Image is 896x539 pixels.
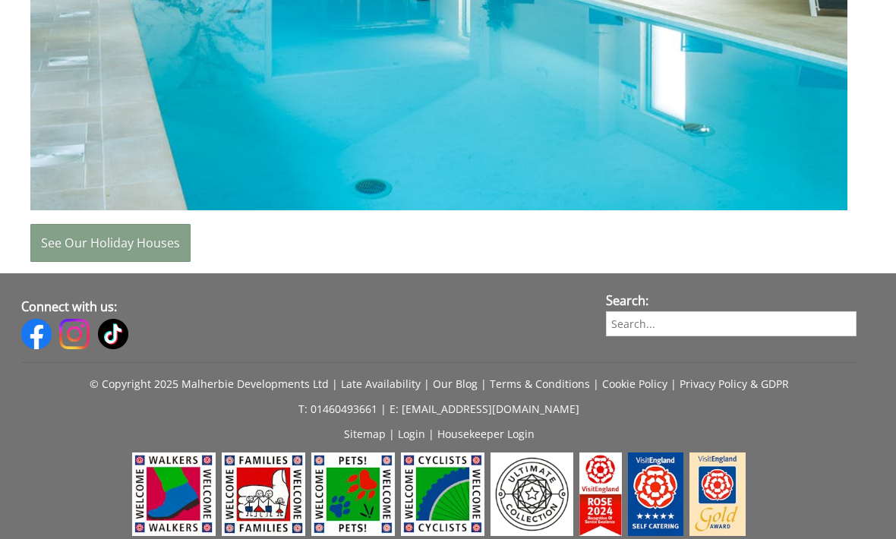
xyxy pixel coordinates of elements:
[579,453,621,537] img: Visit England - Rose Award - Visit England ROSE 2024
[490,377,590,392] a: Terms & Conditions
[332,377,338,392] span: |
[670,377,677,392] span: |
[424,377,430,392] span: |
[606,293,857,310] h3: Search:
[433,377,478,392] a: Our Blog
[380,402,386,417] span: |
[437,427,535,442] a: Housekeeper Login
[389,427,395,442] span: |
[680,377,789,392] a: Privacy Policy & GDPR
[428,427,434,442] span: |
[481,377,487,392] span: |
[401,453,484,537] img: Visit England - Cyclists Welcome
[344,427,386,442] a: Sitemap
[390,402,579,417] a: E: [EMAIL_ADDRESS][DOMAIN_NAME]
[689,453,746,537] img: Visit England - Gold Award
[602,377,667,392] a: Cookie Policy
[21,299,589,316] h3: Connect with us:
[298,402,377,417] a: T: 01460493661
[59,320,90,350] img: Instagram
[98,320,128,350] img: Tiktok
[491,453,573,537] img: Ultimate Collection - Ultimate Collection
[398,427,425,442] a: Login
[341,377,421,392] a: Late Availability
[222,453,305,537] img: Visit England - Families Welcome
[30,225,191,263] a: See Our Holiday Houses
[311,453,395,537] img: Visit England - Pets Welcome
[90,377,329,392] a: © Copyright 2025 Malherbie Developments Ltd
[132,453,216,537] img: Visit England - Walkers Welcome
[21,320,52,350] img: Facebook
[606,312,857,337] input: Search...
[628,453,684,537] img: Visit England - Self Catering - 5 Star Award
[593,377,599,392] span: |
